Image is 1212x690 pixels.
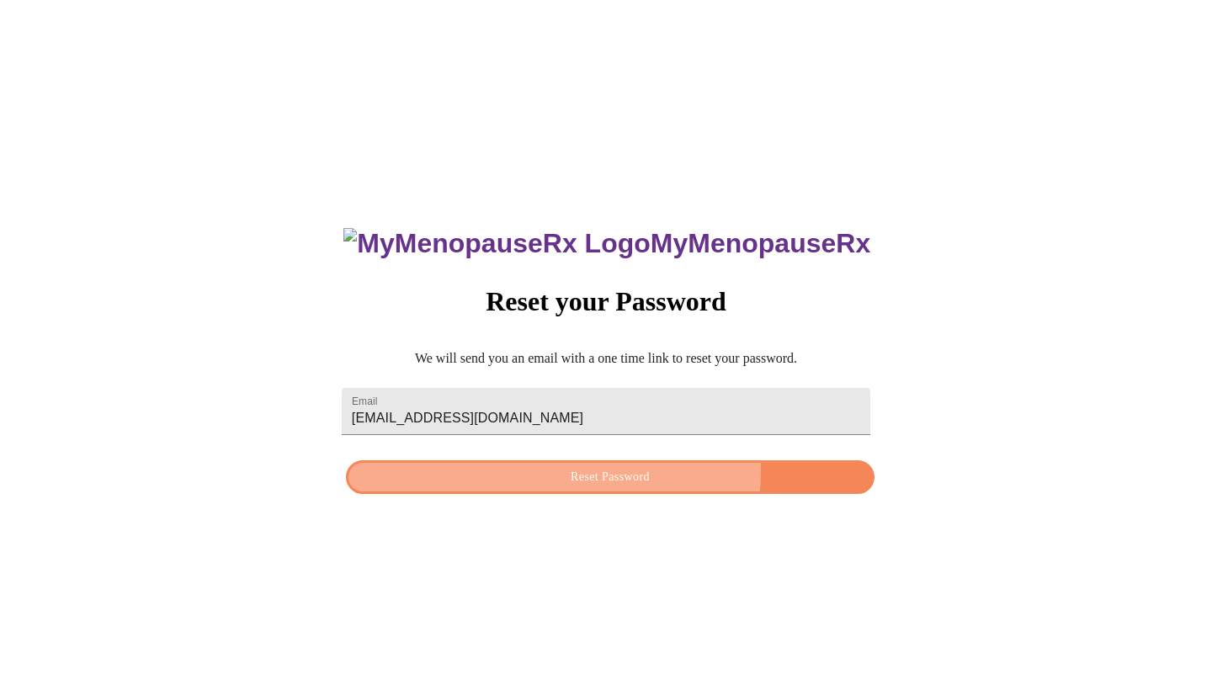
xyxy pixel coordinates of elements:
[342,286,870,317] h3: Reset your Password
[343,228,870,259] h3: MyMenopauseRx
[343,228,650,259] img: MyMenopauseRx Logo
[342,351,870,366] p: We will send you an email with a one time link to reset your password.
[346,460,874,495] button: Reset Password
[365,467,855,488] span: Reset Password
